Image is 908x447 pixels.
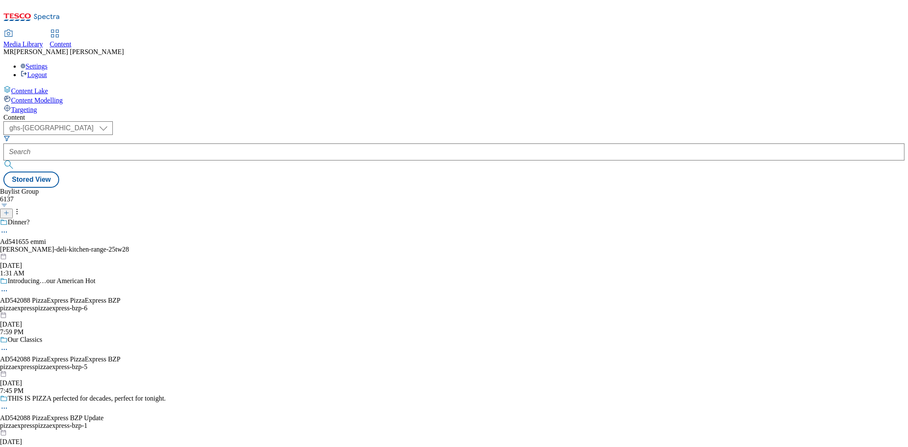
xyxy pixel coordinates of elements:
input: Search [3,143,905,160]
span: Targeting [11,106,37,113]
div: Content [3,114,905,121]
span: Content [50,40,72,48]
span: Media Library [3,40,43,48]
a: Content Modelling [3,95,905,104]
a: Content [50,30,72,48]
span: Content Modelling [11,97,63,104]
span: [PERSON_NAME] [PERSON_NAME] [14,48,124,55]
a: Targeting [3,104,905,114]
a: Content Lake [3,86,905,95]
div: THIS IS PIZZA perfected for decades, perfect for tonight. [8,395,166,402]
div: Our Classics [8,336,42,344]
div: Introducing…our American Hot [8,277,95,285]
button: Stored View [3,172,59,188]
svg: Search Filters [3,135,10,142]
a: Settings [20,63,48,70]
span: MR [3,48,14,55]
span: Content Lake [11,87,48,95]
a: Media Library [3,30,43,48]
div: Dinner? [8,218,30,226]
a: Logout [20,71,47,78]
